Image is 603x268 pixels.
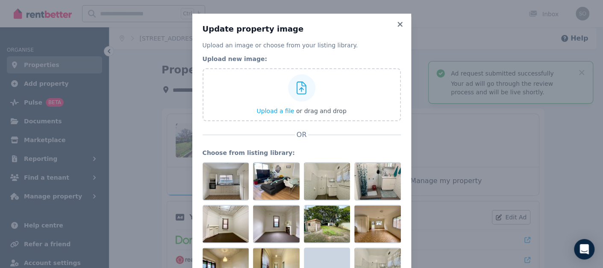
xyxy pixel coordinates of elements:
span: Upload a file [256,108,294,114]
span: or drag and drop [296,108,347,114]
span: OR [295,130,309,140]
h3: Update property image [203,24,401,34]
p: Upload an image or choose from your listing library. [203,41,401,50]
button: Upload a file or drag and drop [256,107,346,115]
div: Open Intercom Messenger [574,239,594,259]
legend: Upload new image: [203,55,401,63]
legend: Choose from listing library: [203,149,401,157]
